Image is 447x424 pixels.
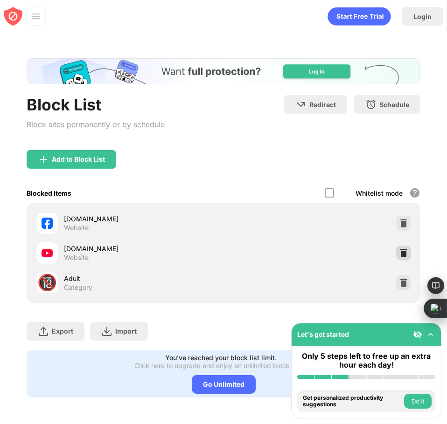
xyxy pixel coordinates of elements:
img: eye-not-visible.svg [413,330,422,339]
img: favicons [42,218,53,229]
div: animation [328,7,391,26]
div: Add to Block List [52,156,105,163]
button: Do it [404,394,432,409]
img: blocksite-icon-red.svg [4,7,22,26]
div: Import [115,327,137,335]
div: 🔞 [37,273,57,292]
div: Redirect [309,101,336,109]
div: Export [52,327,73,335]
div: Schedule [379,101,409,109]
iframe: Banner [27,58,420,84]
div: Block sites permanently or by schedule [27,118,165,131]
div: Get personalized productivity suggestions [303,395,402,408]
div: Login [413,13,432,21]
img: omni-setup-toggle.svg [426,330,435,339]
div: Click here to upgrade and enjoy an unlimited block list. [134,362,302,369]
div: Go Unlimited [192,375,256,394]
div: Website [64,253,89,262]
div: [DOMAIN_NAME] [64,214,223,224]
div: Block List [27,95,165,114]
div: Blocked Items [27,189,71,197]
div: Adult [64,274,223,283]
div: Let's get started [297,330,349,338]
img: favicons [42,247,53,259]
div: Whitelist mode [356,189,403,197]
div: [DOMAIN_NAME] [64,244,223,253]
div: Category [64,283,92,292]
div: Only 5 steps left to free up an extra hour each day! [297,352,435,369]
div: Website [64,224,89,232]
div: You’ve reached your block list limit. [165,354,277,362]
